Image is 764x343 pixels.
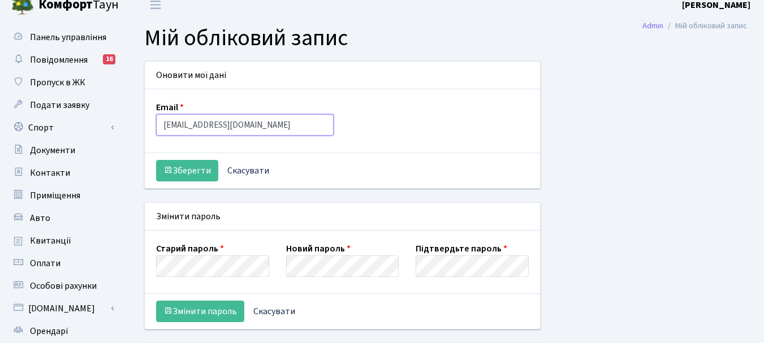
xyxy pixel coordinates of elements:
a: Орендарі [6,320,119,342]
a: Подати заявку [6,94,119,116]
span: Документи [30,144,75,157]
a: Оплати [6,252,119,275]
a: Повідомлення16 [6,49,119,71]
div: 16 [103,54,115,64]
a: Пропуск в ЖК [6,71,119,94]
span: Орендарі [30,325,68,337]
a: Приміщення [6,184,119,207]
label: Новий пароль [286,242,351,255]
div: Оновити мої дані [145,62,540,89]
li: Мій обліковий запис [663,20,747,32]
a: Авто [6,207,119,229]
nav: breadcrumb [625,14,764,38]
span: Подати заявку [30,99,89,111]
button: Змінити пароль [156,301,244,322]
button: Зберегти [156,160,218,181]
span: Особові рахунки [30,280,97,292]
a: Контакти [6,162,119,184]
span: Пропуск в ЖК [30,76,85,89]
a: Спорт [6,116,119,139]
a: Панель управління [6,26,119,49]
div: Змінити пароль [145,203,540,231]
span: Авто [30,212,50,224]
span: Приміщення [30,189,80,202]
a: Квитанції [6,229,119,252]
a: Скасувати [220,160,277,181]
a: [DOMAIN_NAME] [6,297,119,320]
a: Особові рахунки [6,275,119,297]
label: Старий пароль [156,242,224,255]
span: Контакти [30,167,70,179]
span: Панель управління [30,31,106,44]
label: Email [156,101,184,114]
a: Admin [642,20,663,32]
span: Квитанції [30,235,71,247]
label: Підтвердьте пароль [416,242,507,255]
a: Скасувати [246,301,303,322]
span: Повідомлення [30,54,88,66]
a: Документи [6,139,119,162]
span: Оплати [30,257,61,270]
h1: Мій обліковий запис [144,25,747,52]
